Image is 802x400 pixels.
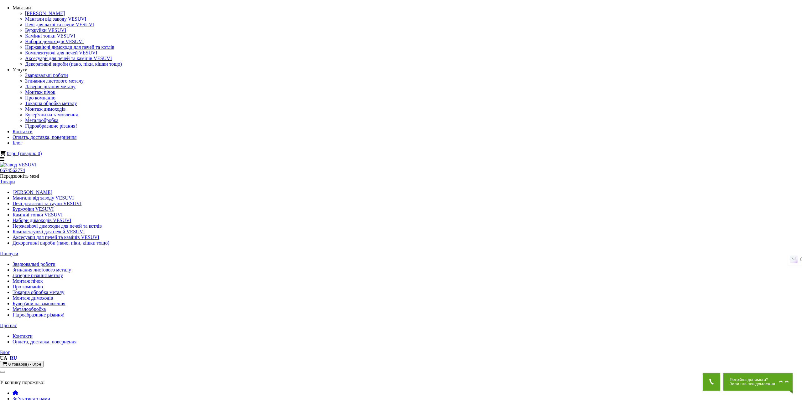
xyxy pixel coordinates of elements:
a: Гідроабразивне різання! [25,123,77,129]
a: Оплата, доставка, повернення [13,339,76,344]
a: RU [10,355,17,361]
a: Камінні топки VESUVI [13,212,63,217]
a: [PERSON_NAME] [13,190,52,195]
a: Зварювальні роботи [13,261,55,267]
a: Мангали від заводу VESUVI [13,195,74,200]
a: Нержавіючі димоходи для печей та котлів [25,44,114,50]
a: Комплектуючі для печей VESUVI [13,229,85,234]
a: Буржуйки VESUVI [25,28,66,33]
a: Блог [13,140,23,145]
a: Лазерне різання металу [25,84,76,89]
a: Комплектуючі для печей VESUVI [25,50,97,55]
a: Печі для лазні та сауни VESUVI [25,22,94,27]
a: Монтаж димоходів [13,295,53,301]
a: Згинання листового металу [25,78,84,84]
a: Про компанію [13,284,43,289]
a: Металообробка [13,306,46,312]
button: Chat button [723,373,793,391]
a: Контакти [13,129,33,134]
a: Декоративні вироби (пано, піки, кішки тощо) [13,240,109,246]
a: Контакти [13,333,33,339]
a: Лазерне різання металу [13,273,63,278]
a: Набори димоходів VESUVI [25,39,84,44]
a: Монтаж димоходів [25,106,65,112]
a: Згинання листового металу [13,267,71,272]
div: Услуги [13,67,802,73]
a: Нержавіючі димоходи для печей та котлів [13,223,102,229]
a: Буржуйки VESUVI [13,206,54,212]
a: Декоративні вироби (пано, піки, кішки тощо) [25,61,122,67]
a: Мангали від заводу VESUVI [25,16,86,22]
a: Набори димоходів VESUVI [13,218,71,223]
span: 0 товар(ів) - 0грн [8,362,41,367]
a: [PERSON_NAME] [25,11,65,16]
a: Токарна обробка металу [13,290,64,295]
a: 0грн (товарів: 0) [7,151,42,156]
a: Монтаж пічок [13,278,43,284]
span: Залиште повідомлення [730,382,775,386]
a: Оплата, доставка, повернення [13,134,76,140]
a: Металообробка [25,118,58,123]
a: Гідроабразивне різання! [13,312,65,317]
div: Магазин [13,5,802,11]
a: Печі для лазні та сауни VESUVI [13,201,81,206]
a: Булер'яни на замовлення [13,301,65,306]
a: Токарна обробка металу [25,101,77,106]
a: Булер'яни на замовлення [25,112,78,117]
a: Аксесуари для печей та камінів VESUVI [25,56,112,61]
button: Get Call button [703,373,720,391]
a: Монтаж пічок [25,89,55,95]
a: Про компанію [25,95,55,100]
a: Камінні топки VESUVI [25,33,75,38]
a: Аксесуари для печей та камінів VESUVI [13,235,99,240]
a: Зварювальні роботи [25,73,68,78]
span: Потрібна допомога? [730,377,775,382]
